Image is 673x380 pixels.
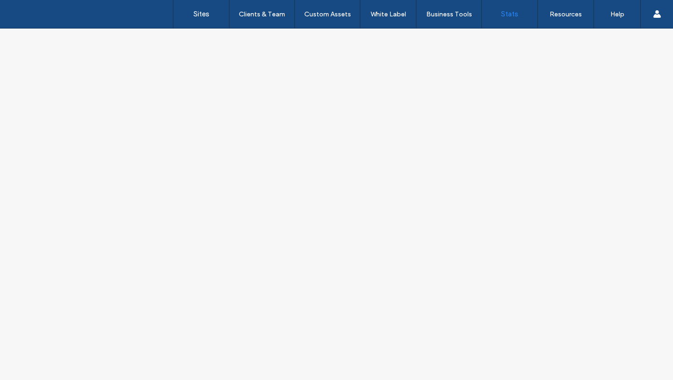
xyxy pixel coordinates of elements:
label: Help [610,10,624,18]
label: Resources [550,10,582,18]
label: Business Tools [426,10,472,18]
label: Custom Assets [304,10,351,18]
label: Stats [501,10,518,18]
label: Sites [193,10,209,18]
label: Clients & Team [239,10,285,18]
label: White Label [371,10,406,18]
